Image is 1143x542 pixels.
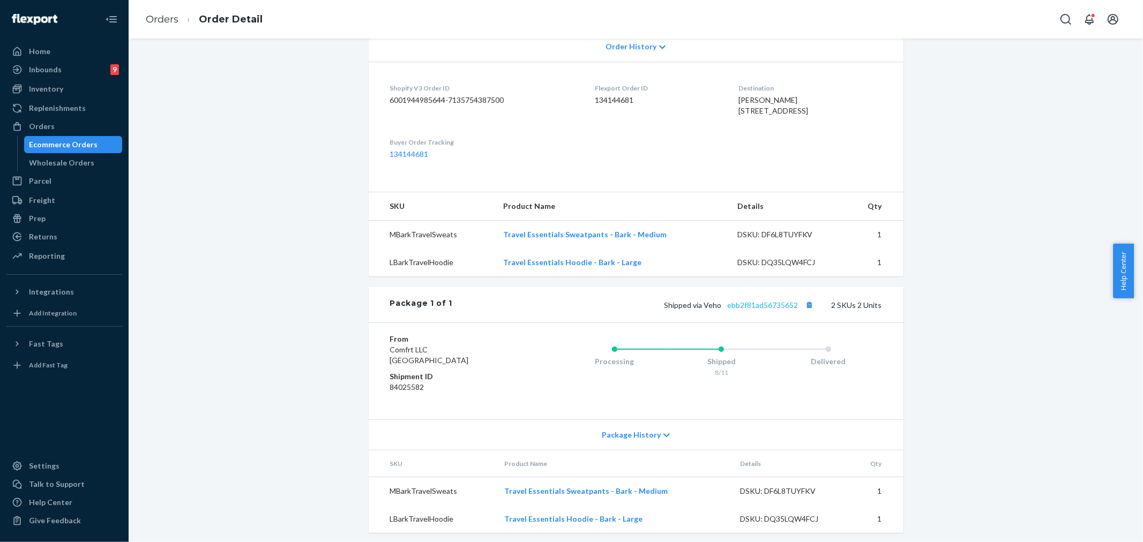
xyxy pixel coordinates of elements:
[29,497,72,508] div: Help Center
[29,103,86,114] div: Replenishments
[390,382,518,393] dd: 84025582
[1113,244,1134,298] button: Help Center
[369,221,495,249] td: MBarkTravelSweats
[6,247,122,265] a: Reporting
[496,450,731,477] th: Product Name
[6,228,122,245] a: Returns
[1079,9,1100,30] button: Open notifications
[390,149,429,159] a: 134144681
[846,249,903,276] td: 1
[369,249,495,276] td: LBarkTravelHoodie
[29,479,85,490] div: Talk to Support
[606,41,656,52] span: Order History
[110,64,119,75] div: 9
[29,461,59,471] div: Settings
[390,334,518,344] dt: From
[6,305,122,322] a: Add Integration
[602,430,661,440] span: Package History
[29,287,74,297] div: Integrations
[6,357,122,374] a: Add Fast Tag
[728,300,798,310] a: ebb2f81ad56735652
[6,43,122,60] a: Home
[29,157,95,168] div: Wholesale Orders
[29,360,68,370] div: Add Fast Tag
[29,46,50,57] div: Home
[29,139,98,150] div: Ecommerce Orders
[6,494,122,511] a: Help Center
[668,356,775,367] div: Shipped
[29,251,65,261] div: Reporting
[504,514,643,523] a: Travel Essentials Hoodie - Bark - Large
[29,195,55,206] div: Freight
[846,221,903,249] td: 1
[199,13,263,25] a: Order Detail
[504,486,668,495] a: Travel Essentials Sweatpants - Bark - Medium
[849,505,903,533] td: 1
[503,230,667,239] a: Travel Essentials Sweatpants - Bark - Medium
[6,100,122,117] a: Replenishments
[731,450,849,477] th: Details
[29,84,63,94] div: Inventory
[137,4,271,35] ol: breadcrumbs
[390,298,453,312] div: Package 1 of 1
[12,14,57,25] img: Flexport logo
[595,95,721,106] dd: 134144681
[495,192,729,221] th: Product Name
[738,95,808,115] span: [PERSON_NAME] [STREET_ADDRESS]
[6,210,122,227] a: Prep
[6,118,122,135] a: Orders
[369,192,495,221] th: SKU
[29,213,46,224] div: Prep
[664,300,817,310] span: Shipped via Veho
[369,477,496,506] td: MBarkTravelSweats
[6,192,122,209] a: Freight
[452,298,881,312] div: 2 SKUs 2 Units
[29,231,57,242] div: Returns
[6,335,122,352] button: Fast Tags
[595,84,721,93] dt: Flexport Order ID
[29,176,51,186] div: Parcel
[6,61,122,78] a: Inbounds9
[29,64,62,75] div: Inbounds
[561,356,668,367] div: Processing
[738,84,881,93] dt: Destination
[29,515,81,526] div: Give Feedback
[740,486,841,496] div: DSKU: DF6L8TUYFKV
[24,136,123,153] a: Ecommerce Orders
[29,121,55,132] div: Orders
[1102,9,1124,30] button: Open account menu
[6,283,122,300] button: Integrations
[390,138,578,147] dt: Buyer Order Tracking
[6,80,122,97] a: Inventory
[390,84,578,93] dt: Shopify V3 Order ID
[390,371,518,382] dt: Shipment ID
[369,450,496,477] th: SKU
[503,258,641,267] a: Travel Essentials Hoodie - Bark - Large
[803,298,817,312] button: Copy tracking number
[101,9,122,30] button: Close Navigation
[29,308,77,318] div: Add Integration
[146,13,178,25] a: Orders
[737,229,838,240] div: DSKU: DF6L8TUYFKV
[29,338,63,349] div: Fast Tags
[729,192,847,221] th: Details
[668,368,775,377] div: 8/11
[390,95,578,106] dd: 6001944985644-7135754387500
[740,514,841,524] div: DSKU: DQ35LQW4FCJ
[6,457,122,475] a: Settings
[6,512,122,529] button: Give Feedback
[849,477,903,506] td: 1
[737,257,838,268] div: DSKU: DQ35LQW4FCJ
[6,476,122,493] a: Talk to Support
[1055,9,1077,30] button: Open Search Box
[775,356,882,367] div: Delivered
[369,505,496,533] td: LBarkTravelHoodie
[846,192,903,221] th: Qty
[849,450,903,477] th: Qty
[6,172,122,190] a: Parcel
[24,154,123,171] a: Wholesale Orders
[390,345,469,365] span: Comfrt LLC [GEOGRAPHIC_DATA]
